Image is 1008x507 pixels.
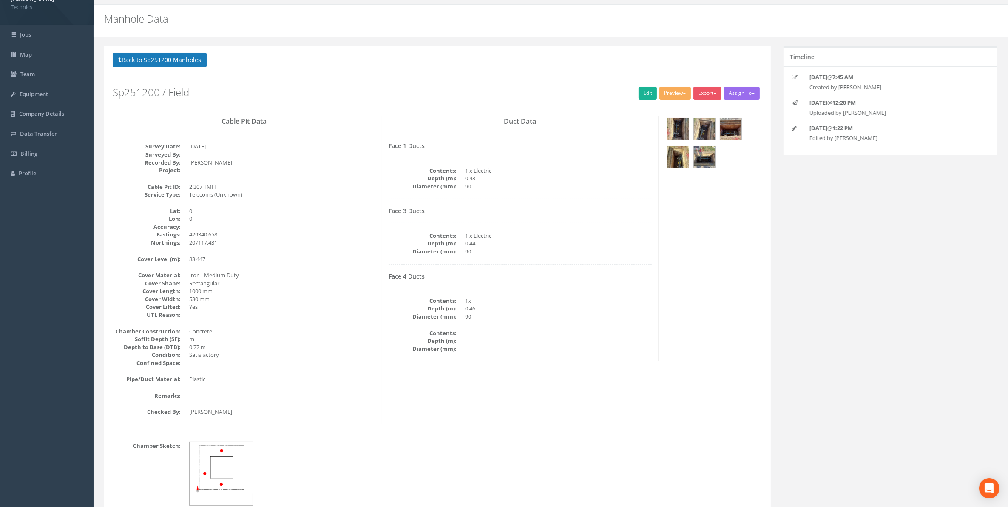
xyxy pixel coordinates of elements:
dd: [DATE] [189,142,375,151]
span: Company Details [19,110,64,117]
dt: Recorded By: [113,159,181,167]
button: Export [693,87,721,100]
dt: Chamber Sketch: [113,442,181,450]
dt: Diameter (mm): [389,345,457,353]
dt: Contents: [389,329,457,337]
dd: 429340.658 [189,231,375,239]
img: 77dd664a-877d-d470-6cd2-45c1b7dd646c_bb2feaa5-ed22-86ba-e664-057d1597bab4_thumb.jpg [667,118,689,140]
dd: 0 [189,215,375,223]
dt: Service Type: [113,191,181,199]
dt: Remarks: [113,392,181,400]
dd: 83.447 [189,255,375,263]
dd: Concrete [189,328,375,336]
dt: Lon: [113,215,181,223]
dd: Iron - Medium Duty [189,271,375,279]
dd: 0.44 [465,239,651,248]
h2: Sp251200 / Field [113,87,762,98]
dd: Yes [189,303,375,311]
dt: Diameter (mm): [389,248,457,256]
dd: 530 mm [189,295,375,303]
dd: 0.46 [465,305,651,313]
dt: Cover Length: [113,287,181,295]
dd: 2.307 TMH [189,183,375,191]
p: @ [809,99,971,107]
dd: 0 [189,207,375,215]
dd: [PERSON_NAME] [189,159,375,167]
dd: 90 [465,248,651,256]
dt: Checked By: [113,408,181,416]
strong: 7:45 AM [832,73,853,81]
strong: [DATE] [809,99,827,106]
dt: Depth to Base (DTB): [113,343,181,351]
div: Open Intercom Messenger [979,478,999,498]
dd: Telecoms (Unknown) [189,191,375,199]
dd: Rectangular [189,279,375,288]
a: Edit [639,87,657,100]
dd: 0.43 [465,174,651,182]
dt: Pipe/Duct Material: [113,375,181,383]
p: Created by [PERSON_NAME] [809,83,971,91]
h3: Duct Data [389,118,651,125]
dt: Contents: [389,167,457,175]
img: 77dd664a-877d-d470-6cd2-45c1b7dd646c_5f8a38a5-15d9-dd59-d7d7-888185c4c910_thumb.jpg [720,118,741,140]
dt: Northings: [113,239,181,247]
span: Technics [11,3,83,11]
dd: 1x [465,297,651,305]
p: @ [809,73,971,81]
img: 68272d9ac2b4290015cf1115_c3dcb81b-a874-43ec-9a63-cd53288b8590.png [190,442,253,494]
strong: [DATE] [809,124,827,132]
strong: [DATE] [809,73,827,81]
p: @ [809,124,971,132]
dt: Diameter (mm): [389,313,457,321]
dt: Depth (m): [389,337,457,345]
dt: Eastings: [113,231,181,239]
dt: Project: [113,166,181,174]
span: Team [20,70,35,78]
span: Billing [20,150,37,157]
span: Equipment [20,90,48,98]
dt: UTL Reason: [113,311,181,319]
dt: Depth (m): [389,305,457,313]
dd: 207117.431 [189,239,375,247]
dd: 90 [465,313,651,321]
dt: Cable Pit ID: [113,183,181,191]
p: Uploaded by [PERSON_NAME] [809,109,971,117]
dt: Depth (m): [389,174,457,182]
dd: 0.77 m [189,343,375,351]
dt: Chamber Construction: [113,328,181,336]
dt: Cover Level (m): [113,255,181,263]
dd: Plastic [189,375,375,383]
dt: Accuracy: [113,223,181,231]
h4: Face 3 Ducts [389,208,651,214]
dt: Surveyed By: [113,151,181,159]
dt: Depth (m): [389,239,457,248]
dt: Cover Material: [113,271,181,279]
h3: Cable Pit Data [113,118,375,125]
span: Jobs [20,31,31,38]
strong: 1:22 PM [832,124,853,132]
dd: [PERSON_NAME] [189,408,375,416]
img: 77dd664a-877d-d470-6cd2-45c1b7dd646c_ed99bf3d-beaa-0b9a-ec9f-05b584b149e9_thumb.jpg [694,118,715,140]
dd: 1 x Electric [465,167,651,175]
span: Profile [19,169,36,177]
dt: Survey Date: [113,142,181,151]
h2: Manhole Data [104,13,846,24]
button: Back to Sp251200 Manholes [113,53,207,67]
dt: Confined Space: [113,359,181,367]
dt: Cover Lifted: [113,303,181,311]
span: Data Transfer [20,130,57,137]
dt: Contents: [389,297,457,305]
dd: m [189,335,375,343]
strong: 12:20 PM [832,99,856,106]
button: Preview [659,87,691,100]
dt: Soffit Depth (SF): [113,335,181,343]
img: 77dd664a-877d-d470-6cd2-45c1b7dd646c_59a2acc4-9bfc-3ff3-d597-428b1444d773_thumb.jpg [667,146,689,168]
dd: 90 [465,182,651,191]
dd: 1 x Electric [465,232,651,240]
dt: Cover Shape: [113,279,181,288]
dt: Diameter (mm): [389,182,457,191]
dd: Satisfactory [189,351,375,359]
dt: Cover Width: [113,295,181,303]
button: Assign To [724,87,760,100]
p: Edited by [PERSON_NAME] [809,134,971,142]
